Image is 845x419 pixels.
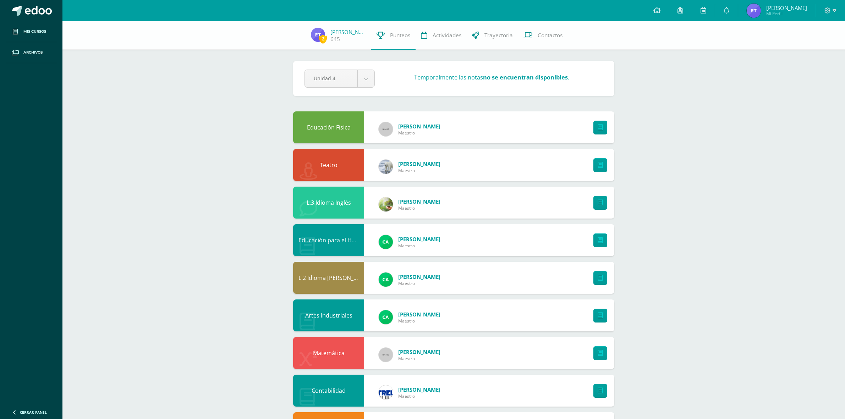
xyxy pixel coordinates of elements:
img: bb12ee73cbcbadab578609fc3959b0d5.png [379,160,393,174]
img: b94154432af3d5d10cd17dd5d91a69d3.png [379,310,393,324]
h3: Temporalmente las notas . [414,73,569,81]
span: Maestro [398,167,440,173]
span: Mis cursos [23,29,46,34]
div: Educación Física [293,111,364,143]
div: Matemática [293,337,364,369]
span: Mi Perfil [766,11,807,17]
div: Artes Industriales [293,299,364,331]
div: Educación para el Hogar [293,224,364,256]
span: Archivos [23,50,43,55]
span: Maestro [398,205,440,211]
a: Trayectoria [467,21,518,50]
img: 44e186c3ba6d16a07d6f99a01580e26b.png [379,385,393,399]
span: Punteos [390,32,410,39]
span: Contactos [538,32,563,39]
a: [PERSON_NAME] [330,28,366,35]
span: Actividades [433,32,461,39]
img: a5ec97171129a96b385d3d847ecf055b.png [379,197,393,211]
span: [PERSON_NAME] [398,236,440,243]
div: Contabilidad [293,375,364,407]
div: L.3 Idioma Inglés [293,187,364,219]
span: Trayectoria [484,32,513,39]
span: 2 [319,34,327,43]
img: b94154432af3d5d10cd17dd5d91a69d3.png [379,235,393,249]
img: 495131a13abb350135610c864e9415fb.png [311,28,325,42]
span: [PERSON_NAME] [398,311,440,318]
img: 495131a13abb350135610c864e9415fb.png [747,4,761,18]
span: Maestro [398,393,440,399]
span: Maestro [398,243,440,249]
span: Maestro [398,318,440,324]
img: b94154432af3d5d10cd17dd5d91a69d3.png [379,272,393,287]
span: Maestro [398,355,440,362]
span: Maestro [398,130,440,136]
img: 60x60 [379,348,393,362]
span: [PERSON_NAME] [398,348,440,355]
div: Teatro [293,149,364,181]
a: Punteos [371,21,416,50]
div: L.2 Idioma Maya Kaqchikel [293,262,364,294]
span: [PERSON_NAME] [398,273,440,280]
a: Archivos [6,42,57,63]
span: [PERSON_NAME] [398,160,440,167]
a: Actividades [416,21,467,50]
span: [PERSON_NAME] [398,386,440,393]
a: 645 [330,35,340,43]
span: Unidad 4 [314,70,349,87]
span: [PERSON_NAME] [766,4,807,11]
a: Contactos [518,21,568,50]
span: Maestro [398,280,440,286]
span: Cerrar panel [20,410,47,415]
strong: no se encuentran disponibles [483,73,568,81]
a: Mis cursos [6,21,57,42]
a: Unidad 4 [305,70,374,87]
img: 60x60 [379,122,393,136]
span: [PERSON_NAME] [398,198,440,205]
span: [PERSON_NAME] [398,123,440,130]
